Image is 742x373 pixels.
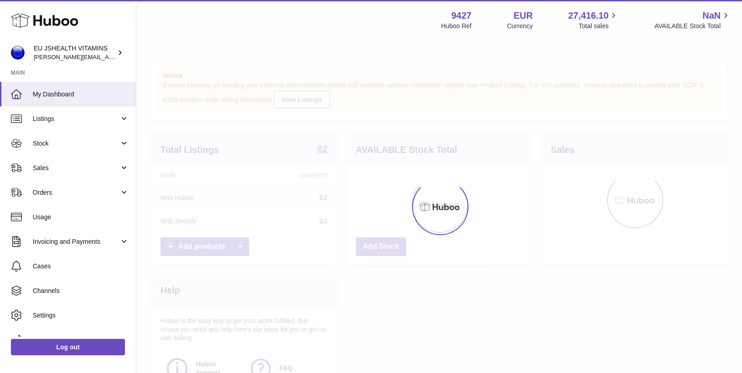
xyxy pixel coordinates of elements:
a: Log out [11,339,125,355]
span: Sales [33,164,120,172]
span: Stock [33,139,120,148]
strong: 9427 [451,10,472,22]
strong: EUR [513,10,533,22]
span: Channels [33,287,129,295]
span: My Dashboard [33,90,129,99]
span: Returns [33,336,129,344]
span: 27,416.10 [568,10,608,22]
span: Settings [33,311,129,320]
span: Usage [33,213,129,222]
a: 27,416.10 Total sales [568,10,619,30]
a: NaN AVAILABLE Stock Total [654,10,731,30]
span: AVAILABLE Stock Total [654,22,731,30]
div: EU JSHEALTH VITAMINS [34,44,115,61]
img: laura@jessicasepel.com [11,46,25,60]
div: Huboo Ref [441,22,472,30]
span: Total sales [578,22,619,30]
span: [PERSON_NAME][EMAIL_ADDRESS][DOMAIN_NAME] [34,53,182,60]
span: NaN [702,10,721,22]
span: Listings [33,115,120,123]
div: Currency [507,22,533,30]
span: Cases [33,262,129,271]
span: Invoicing and Payments [33,237,120,246]
span: Orders [33,188,120,197]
